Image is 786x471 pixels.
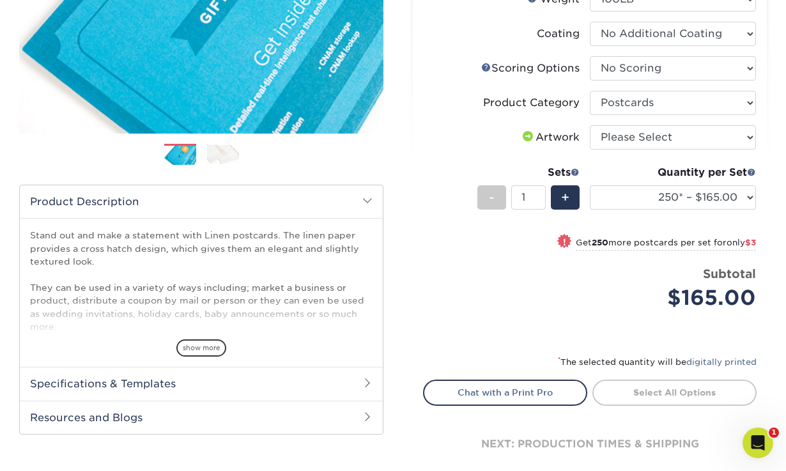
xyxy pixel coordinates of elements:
[20,185,383,218] h2: Product Description
[477,165,580,180] div: Sets
[481,61,580,76] div: Scoring Options
[769,428,779,438] span: 1
[207,144,239,164] img: Postcards 02
[745,238,756,247] span: $3
[164,144,196,167] img: Postcards 01
[561,188,569,207] span: +
[20,401,383,434] h2: Resources and Blogs
[743,428,773,458] iframe: Intercom live chat
[537,26,580,42] div: Coating
[686,357,757,367] a: digitally printed
[423,380,587,405] a: Chat with a Print Pro
[20,367,383,400] h2: Specifications & Templates
[592,238,608,247] strong: 250
[576,238,756,251] small: Get more postcards per set for
[176,339,226,357] span: show more
[489,188,495,207] span: -
[599,282,756,313] div: $165.00
[30,229,373,424] p: Stand out and make a statement with Linen postcards. The linen paper provides a cross hatch desig...
[483,95,580,111] div: Product Category
[592,380,757,405] a: Select All Options
[520,130,580,145] div: Artwork
[727,238,756,247] span: only
[3,432,109,467] iframe: Google Customer Reviews
[590,165,756,180] div: Quantity per Set
[558,357,757,367] small: The selected quantity will be
[563,235,566,249] span: !
[703,266,756,281] strong: Subtotal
